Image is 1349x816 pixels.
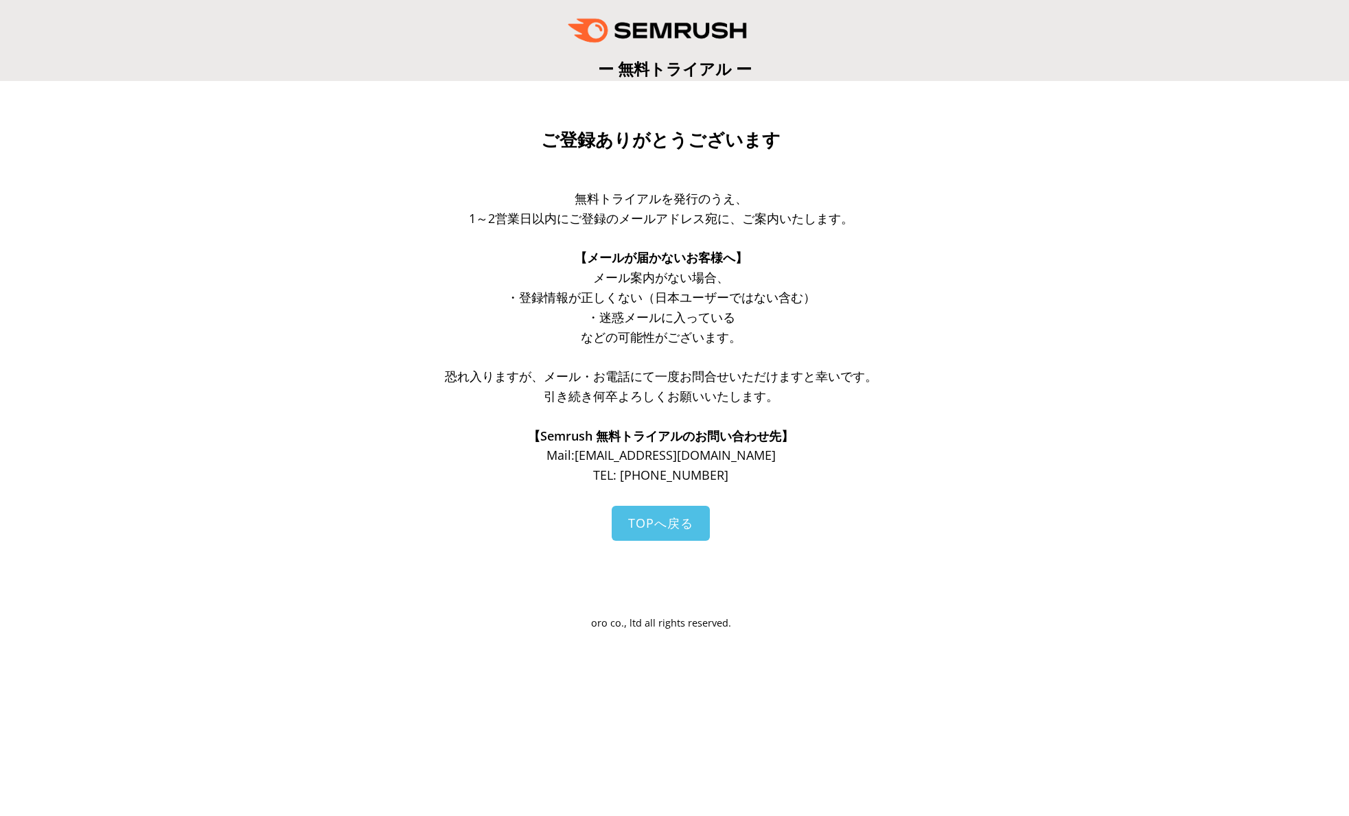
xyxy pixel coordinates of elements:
[546,447,776,463] span: Mail: [EMAIL_ADDRESS][DOMAIN_NAME]
[593,467,728,483] span: TEL: [PHONE_NUMBER]
[575,190,748,207] span: 無料トライアルを発行のうえ、
[591,616,731,629] span: oro co., ltd all rights reserved.
[575,249,748,266] span: 【メールが届かないお客様へ】
[445,368,877,384] span: 恐れ入りますが、メール・お電話にて一度お問合せいただけますと幸いです。
[581,329,741,345] span: などの可能性がございます。
[598,58,752,80] span: ー 無料トライアル ー
[587,309,735,325] span: ・迷惑メールに入っている
[628,515,693,531] span: TOPへ戻る
[544,388,779,404] span: 引き続き何卒よろしくお願いいたします。
[507,289,816,305] span: ・登録情報が正しくない（日本ユーザーではない含む）
[541,130,781,150] span: ご登録ありがとうございます
[612,506,710,541] a: TOPへ戻る
[593,269,729,285] span: メール案内がない場合、
[469,210,853,226] span: 1～2営業日以内にご登録のメールアドレス宛に、ご案内いたします。
[528,428,794,444] span: 【Semrush 無料トライアルのお問い合わせ先】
